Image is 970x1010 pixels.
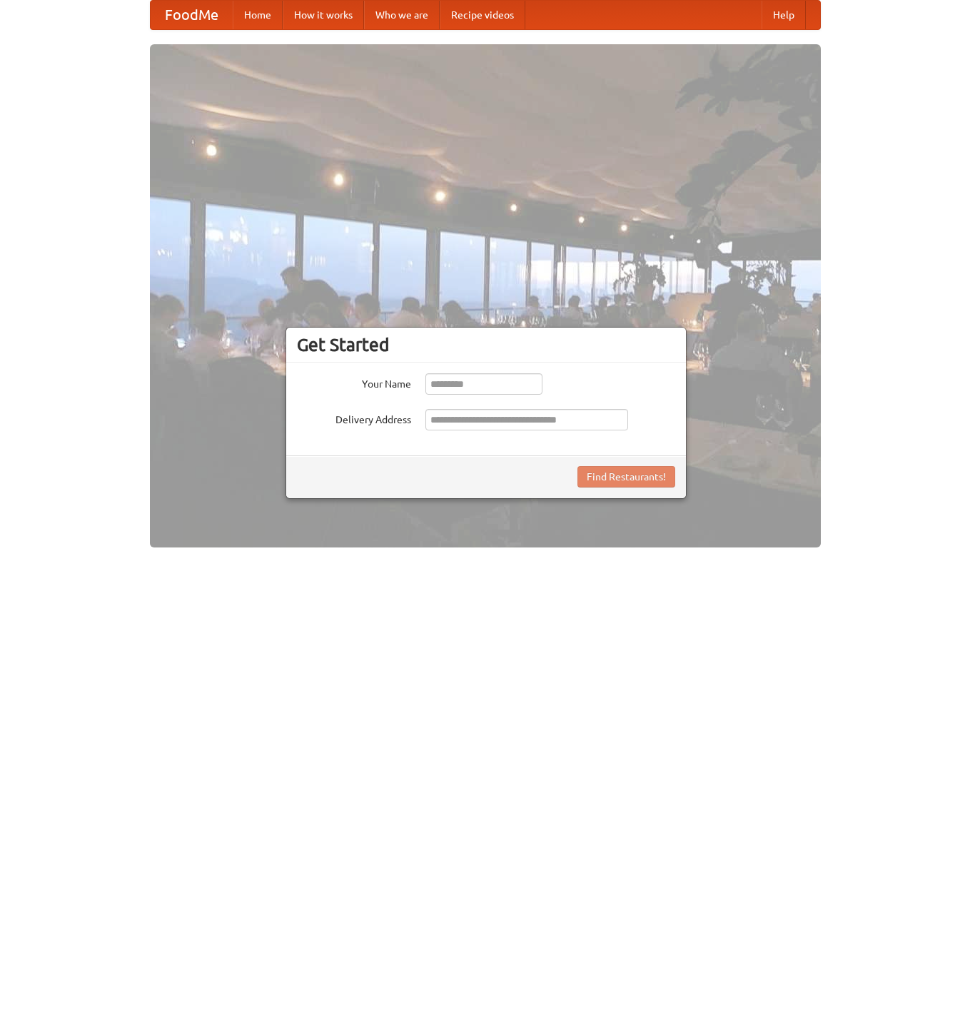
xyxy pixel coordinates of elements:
[297,334,675,355] h3: Get Started
[364,1,440,29] a: Who we are
[233,1,283,29] a: Home
[297,373,411,391] label: Your Name
[577,466,675,488] button: Find Restaurants!
[297,409,411,427] label: Delivery Address
[283,1,364,29] a: How it works
[440,1,525,29] a: Recipe videos
[151,1,233,29] a: FoodMe
[762,1,806,29] a: Help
